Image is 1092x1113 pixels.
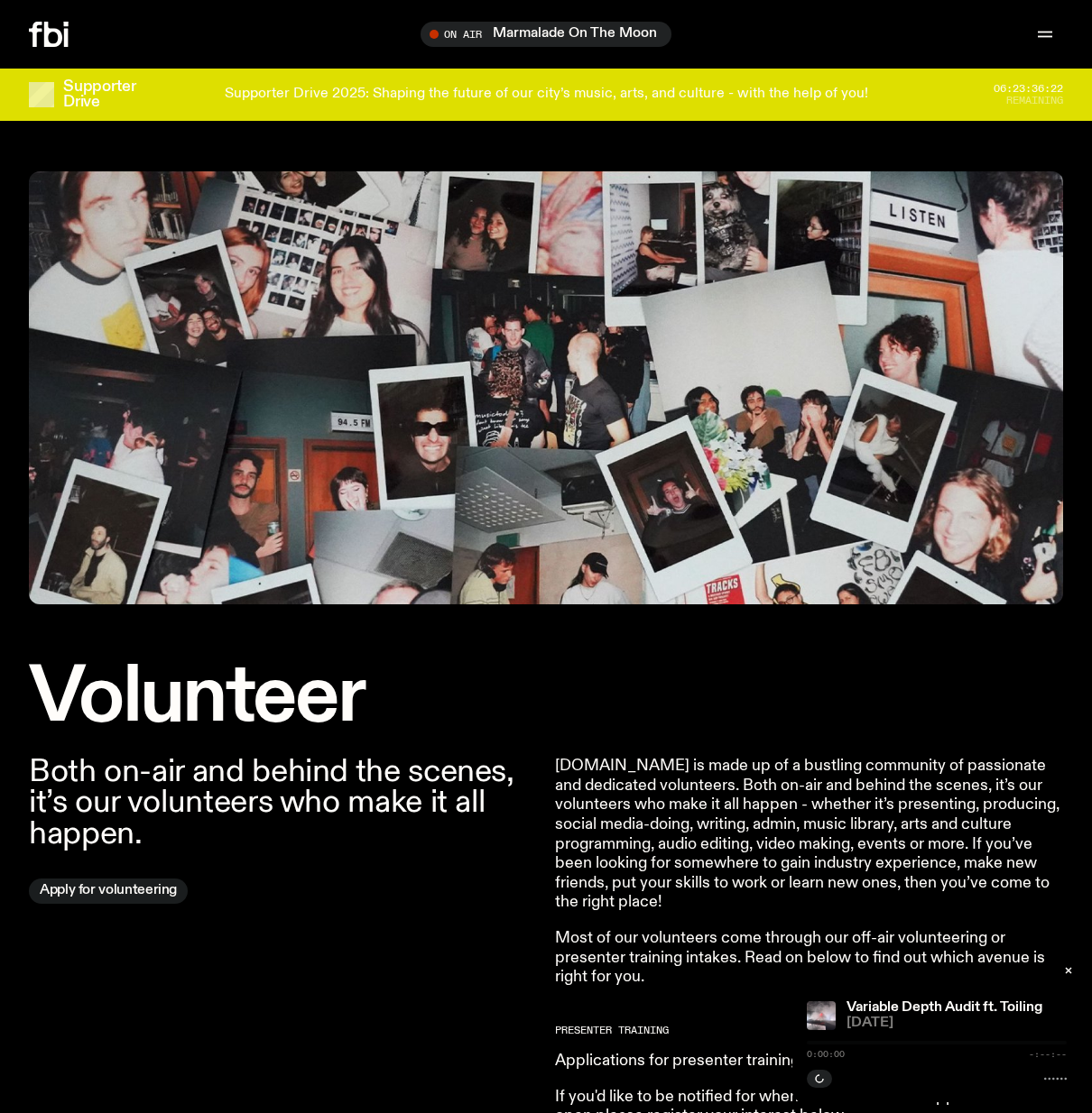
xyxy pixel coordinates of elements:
img: A collage of photographs and polaroids showing FBI volunteers. [29,171,1063,604]
h2: Presenter Training [555,1026,1063,1035]
p: [DOMAIN_NAME] is made up of a bustling community of passionate and dedicated volunteers. Both on-... [555,757,1063,913]
h1: Volunteer [29,662,537,735]
h3: Supporter Drive [63,79,135,110]
p: Both on-air and behind the scenes, it’s our volunteers who make it all happen. [29,757,537,850]
button: On AirMarmalade On The Moon [421,22,671,47]
span: [DATE] [847,1016,1067,1030]
p: Most of our volunteers come through our off-air volunteering or presenter training intakes. Read ... [555,929,1063,988]
p: Supporter Drive 2025: Shaping the future of our city’s music, arts, and culture - with the help o... [225,87,868,103]
a: Apply for volunteering [29,878,188,904]
span: Remaining [1006,96,1063,106]
a: Variable Depth Audit ft. Toiling [847,1000,1042,1015]
span: 0:00:00 [807,1050,845,1059]
span: 06:23:36:22 [994,84,1063,94]
span: -:--:-- [1029,1050,1067,1059]
p: Applications for presenter training have closed. [555,1052,1063,1072]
